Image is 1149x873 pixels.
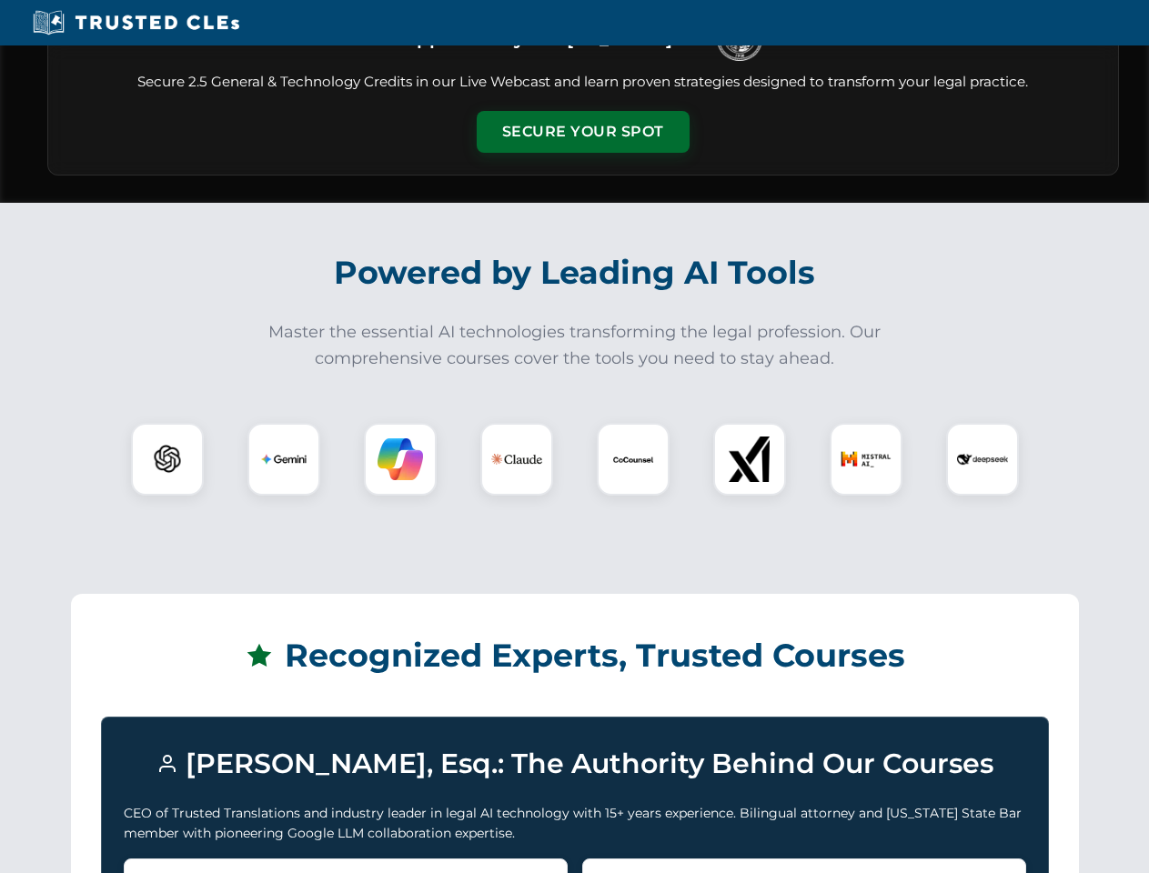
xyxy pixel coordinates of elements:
[71,241,1079,305] h2: Powered by Leading AI Tools
[70,72,1096,93] p: Secure 2.5 General & Technology Credits in our Live Webcast and learn proven strategies designed ...
[261,436,307,482] img: Gemini Logo
[610,436,656,482] img: CoCounsel Logo
[727,436,772,482] img: xAI Logo
[841,434,892,485] img: Mistral AI Logo
[124,739,1026,788] h3: [PERSON_NAME], Esq.: The Authority Behind Our Courses
[830,423,902,496] div: Mistral AI
[364,423,437,496] div: Copilot
[713,423,786,496] div: xAI
[480,423,553,496] div: Claude
[247,423,320,496] div: Gemini
[124,803,1026,844] p: CEO of Trusted Translations and industry leader in legal AI technology with 15+ years experience....
[957,434,1008,485] img: DeepSeek Logo
[597,423,670,496] div: CoCounsel
[27,9,245,36] img: Trusted CLEs
[131,423,204,496] div: ChatGPT
[257,319,893,372] p: Master the essential AI technologies transforming the legal profession. Our comprehensive courses...
[141,433,194,486] img: ChatGPT Logo
[491,434,542,485] img: Claude Logo
[477,111,690,153] button: Secure Your Spot
[946,423,1019,496] div: DeepSeek
[378,436,423,482] img: Copilot Logo
[101,624,1049,687] h2: Recognized Experts, Trusted Courses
